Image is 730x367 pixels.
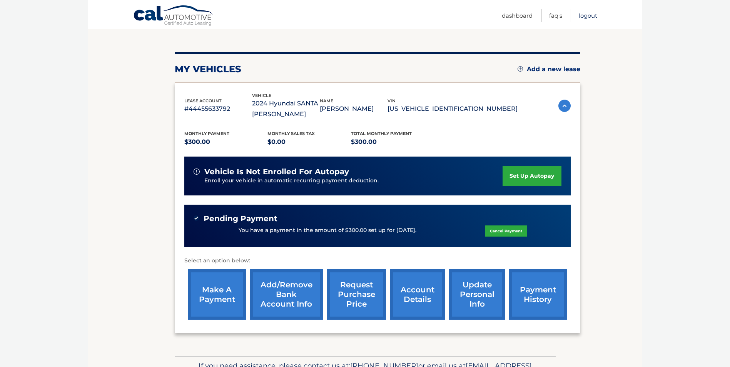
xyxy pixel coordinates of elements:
[184,256,571,265] p: Select an option below:
[579,9,597,22] a: Logout
[204,167,349,177] span: vehicle is not enrolled for autopay
[267,137,351,147] p: $0.00
[133,5,214,27] a: Cal Automotive
[204,214,277,224] span: Pending Payment
[388,103,518,114] p: [US_VEHICLE_IDENTIFICATION_NUMBER]
[549,9,562,22] a: FAQ's
[502,9,533,22] a: Dashboard
[485,225,527,237] a: Cancel Payment
[252,98,320,120] p: 2024 Hyundai SANTA [PERSON_NAME]
[267,131,315,136] span: Monthly sales Tax
[184,98,222,103] span: lease account
[351,131,412,136] span: Total Monthly Payment
[390,269,445,320] a: account details
[518,65,580,73] a: Add a new lease
[388,98,396,103] span: vin
[194,215,199,221] img: check-green.svg
[449,269,505,320] a: update personal info
[252,93,271,98] span: vehicle
[184,137,268,147] p: $300.00
[239,226,416,235] p: You have a payment in the amount of $300.00 set up for [DATE].
[351,137,434,147] p: $300.00
[509,269,567,320] a: payment history
[320,98,333,103] span: name
[327,269,386,320] a: request purchase price
[250,269,323,320] a: Add/Remove bank account info
[184,131,229,136] span: Monthly Payment
[558,100,571,112] img: accordion-active.svg
[518,66,523,72] img: add.svg
[184,103,252,114] p: #44455633792
[503,166,561,186] a: set up autopay
[188,269,246,320] a: make a payment
[194,168,200,175] img: alert-white.svg
[320,103,388,114] p: [PERSON_NAME]
[204,177,503,185] p: Enroll your vehicle in automatic recurring payment deduction.
[175,63,241,75] h2: my vehicles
